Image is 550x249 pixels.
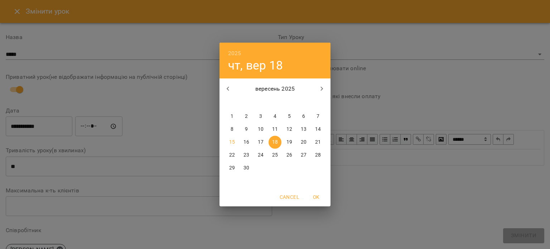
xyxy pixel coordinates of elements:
button: 2 [240,110,253,123]
button: 3 [254,110,267,123]
button: 4 [269,110,281,123]
button: 28 [312,149,324,162]
p: 12 [286,126,292,133]
p: 1 [231,113,233,120]
p: 6 [302,113,305,120]
p: 17 [258,139,264,146]
button: 17 [254,136,267,149]
button: 25 [269,149,281,162]
p: 9 [245,126,248,133]
p: 3 [259,113,262,120]
p: 28 [315,152,321,159]
span: сб [297,99,310,106]
p: 5 [288,113,291,120]
p: 26 [286,152,292,159]
p: 11 [272,126,278,133]
p: вересень 2025 [237,85,314,93]
p: 27 [301,152,307,159]
button: 2025 [228,48,241,58]
p: 25 [272,152,278,159]
button: 14 [312,123,324,136]
button: 16 [240,136,253,149]
p: 23 [243,152,249,159]
p: 19 [286,139,292,146]
p: 21 [315,139,321,146]
button: 7 [312,110,324,123]
p: 14 [315,126,321,133]
span: OK [308,193,325,201]
p: 29 [229,164,235,172]
button: 8 [226,123,238,136]
button: 27 [297,149,310,162]
button: Cancel [277,191,302,203]
button: 13 [297,123,310,136]
p: 4 [274,113,276,120]
button: OK [305,191,328,203]
button: 23 [240,149,253,162]
p: 30 [243,164,249,172]
button: 6 [297,110,310,123]
p: 10 [258,126,264,133]
span: Cancel [280,193,299,201]
button: 1 [226,110,238,123]
p: 18 [272,139,278,146]
p: 13 [301,126,307,133]
span: пт [283,99,296,106]
p: 2 [245,113,248,120]
button: 5 [283,110,296,123]
p: 20 [301,139,307,146]
p: 8 [231,126,233,133]
span: пн [226,99,238,106]
button: чт, вер 18 [228,58,283,73]
p: 15 [229,139,235,146]
span: нд [312,99,324,106]
p: 7 [317,113,319,120]
button: 24 [254,149,267,162]
span: ср [254,99,267,106]
button: 26 [283,149,296,162]
button: 15 [226,136,238,149]
button: 29 [226,162,238,174]
button: 9 [240,123,253,136]
span: вт [240,99,253,106]
button: 12 [283,123,296,136]
p: 22 [229,152,235,159]
p: 24 [258,152,264,159]
button: 18 [269,136,281,149]
button: 11 [269,123,281,136]
button: 20 [297,136,310,149]
button: 19 [283,136,296,149]
button: 22 [226,149,238,162]
span: чт [269,99,281,106]
button: 10 [254,123,267,136]
button: 30 [240,162,253,174]
button: 21 [312,136,324,149]
p: 16 [243,139,249,146]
